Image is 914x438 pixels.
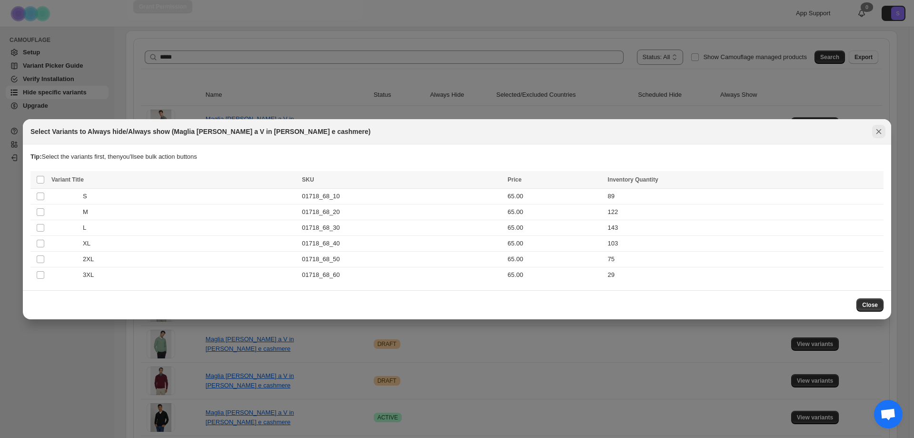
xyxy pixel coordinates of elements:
span: S [83,192,92,201]
div: Aprire la chat [874,400,903,428]
span: Variant Title [51,176,84,183]
td: 122 [605,204,884,220]
td: 65.00 [505,235,605,251]
td: 65.00 [505,188,605,204]
td: 01718_68_50 [299,251,505,267]
h2: Select Variants to Always hide/Always show (Maglia [PERSON_NAME] a V in [PERSON_NAME] e cashmere) [30,127,370,136]
td: 143 [605,220,884,235]
strong: Tip: [30,153,42,160]
span: XL [83,239,95,248]
span: M [83,207,93,217]
td: 01718_68_40 [299,235,505,251]
span: 2XL [83,255,99,264]
button: Close [872,125,885,138]
td: 65.00 [505,251,605,267]
td: 01718_68_60 [299,267,505,283]
td: 65.00 [505,220,605,235]
span: Inventory Quantity [608,176,658,183]
td: 01718_68_30 [299,220,505,235]
span: L [83,223,91,233]
span: Price [507,176,521,183]
td: 65.00 [505,267,605,283]
td: 103 [605,235,884,251]
td: 89 [605,188,884,204]
button: Close [856,298,884,312]
td: 29 [605,267,884,283]
span: 3XL [83,270,99,280]
td: 01718_68_20 [299,204,505,220]
span: SKU [302,176,314,183]
p: Select the variants first, then you'll see bulk action buttons [30,152,884,162]
span: Close [862,301,878,309]
td: 01718_68_10 [299,188,505,204]
td: 75 [605,251,884,267]
td: 65.00 [505,204,605,220]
